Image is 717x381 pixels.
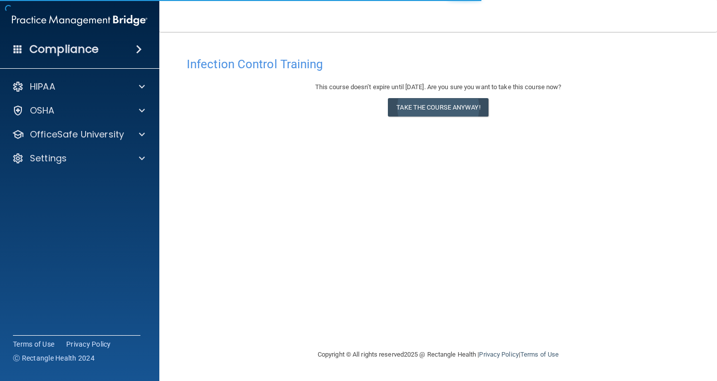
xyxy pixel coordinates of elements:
[187,81,690,93] div: This course doesn’t expire until [DATE]. Are you sure you want to take this course now?
[30,128,124,140] p: OfficeSafe University
[12,81,145,93] a: HIPAA
[256,339,620,371] div: Copyright © All rights reserved 2025 @ Rectangle Health | |
[12,128,145,140] a: OfficeSafe University
[13,339,54,349] a: Terms of Use
[12,10,147,30] img: PMB logo
[29,42,99,56] h4: Compliance
[13,353,95,363] span: Ⓒ Rectangle Health 2024
[30,81,55,93] p: HIPAA
[187,58,690,71] h4: Infection Control Training
[66,339,111,349] a: Privacy Policy
[520,351,559,358] a: Terms of Use
[479,351,518,358] a: Privacy Policy
[30,152,67,164] p: Settings
[12,105,145,117] a: OSHA
[30,105,55,117] p: OSHA
[388,98,488,117] button: Take the course anyway!
[12,152,145,164] a: Settings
